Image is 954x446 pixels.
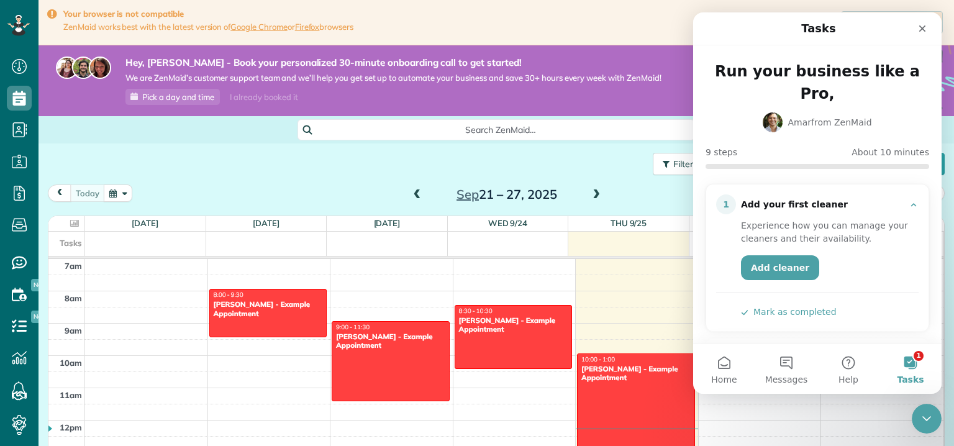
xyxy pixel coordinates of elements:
a: Filters: Default [647,153,753,175]
a: Wed 9/24 [488,218,528,228]
div: [PERSON_NAME] - Example Appointment [213,300,324,318]
span: 11am [60,390,82,400]
strong: Your browser is not compatible [63,9,353,19]
div: [PERSON_NAME] - Example Appointment [335,332,446,350]
span: 8am [65,293,82,303]
span: Filters: [673,158,699,170]
iframe: Intercom live chat [912,404,942,434]
a: [DATE] [132,218,158,228]
div: [PERSON_NAME] - Example Appointment [581,365,691,383]
button: today [70,184,105,201]
span: New [31,311,49,323]
span: We are ZenMaid’s customer support team and we’ll help you get set up to automate your business an... [125,73,661,83]
span: Sep [457,186,479,202]
span: 8:00 - 9:30 [214,291,243,299]
img: jorge-587dff0eeaa6aab1f244e6dc62b8924c3b6ad411094392a53c71c6c4a576187d.jpg [72,57,94,79]
a: Thu 9/25 [611,218,647,228]
strong: Hey, [PERSON_NAME] - Book your personalized 30-minute onboarding call to get started! [125,57,661,69]
img: maria-72a9807cf96188c08ef61303f053569d2e2a8a1cde33d635c8a3ac13582a053d.jpg [56,57,78,79]
a: [DATE] [374,218,401,228]
a: Google Chrome [230,22,288,32]
span: 9am [65,325,82,335]
span: Pick a day and time [142,92,214,102]
a: Download Google Chrome [841,11,943,34]
span: 8:30 - 10:30 [459,307,493,315]
img: michelle-19f622bdf1676172e81f8f8fba1fb50e276960ebfe0243fe18214015130c80e4.jpg [89,57,111,79]
iframe: Intercom live chat [693,12,942,394]
span: 7am [65,261,82,271]
span: 9:00 - 11:30 [336,323,370,331]
span: 10am [60,358,82,368]
div: I already booked it [222,89,305,105]
span: 12pm [60,422,82,432]
div: [PERSON_NAME] - Example Appointment [458,316,569,334]
button: prev [48,184,71,201]
span: New [31,279,49,291]
span: 10:00 - 1:00 [581,355,615,363]
span: Tasks [60,238,82,248]
a: [DATE] [253,218,279,228]
h2: 21 – 27, 2025 [429,188,584,201]
a: Firefox [295,22,320,32]
a: Pick a day and time [125,89,220,105]
button: Filters: Default [653,153,753,175]
span: ZenMaid works best with the latest version of or browsers [63,22,353,32]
